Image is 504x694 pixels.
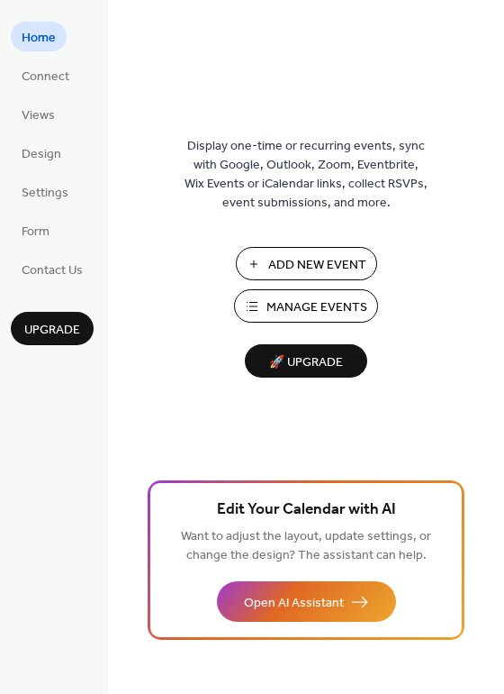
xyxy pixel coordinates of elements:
[11,60,80,90] a: Connect
[181,525,431,568] span: Want to adjust the layout, update settings, or change the design? The assistant can help.
[11,215,60,245] a: Form
[266,298,367,317] span: Manage Events
[217,581,396,622] button: Open AI Assistant
[11,254,94,284] a: Contact Us
[22,145,61,164] span: Design
[11,99,66,129] a: Views
[22,29,56,48] span: Home
[22,261,83,280] span: Contact Us
[217,498,396,523] span: Edit Your Calendar with AI
[11,22,67,51] a: Home
[234,289,378,323] button: Manage Events
[236,247,377,280] button: Add New Event
[24,321,80,340] span: Upgrade
[22,223,49,242] span: Form
[22,68,69,87] span: Connect
[11,312,94,345] button: Upgrade
[256,351,356,375] span: 🚀 Upgrade
[184,137,427,213] span: Display one-time or recurring events, sync with Google, Outlook, Zoom, Eventbrite, Wix Events or ...
[22,106,55,125] span: Views
[244,594,344,613] span: Open AI Assistant
[245,344,367,378] button: 🚀 Upgrade
[22,184,68,203] span: Settings
[11,138,72,168] a: Design
[268,256,366,275] span: Add New Event
[11,177,79,206] a: Settings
